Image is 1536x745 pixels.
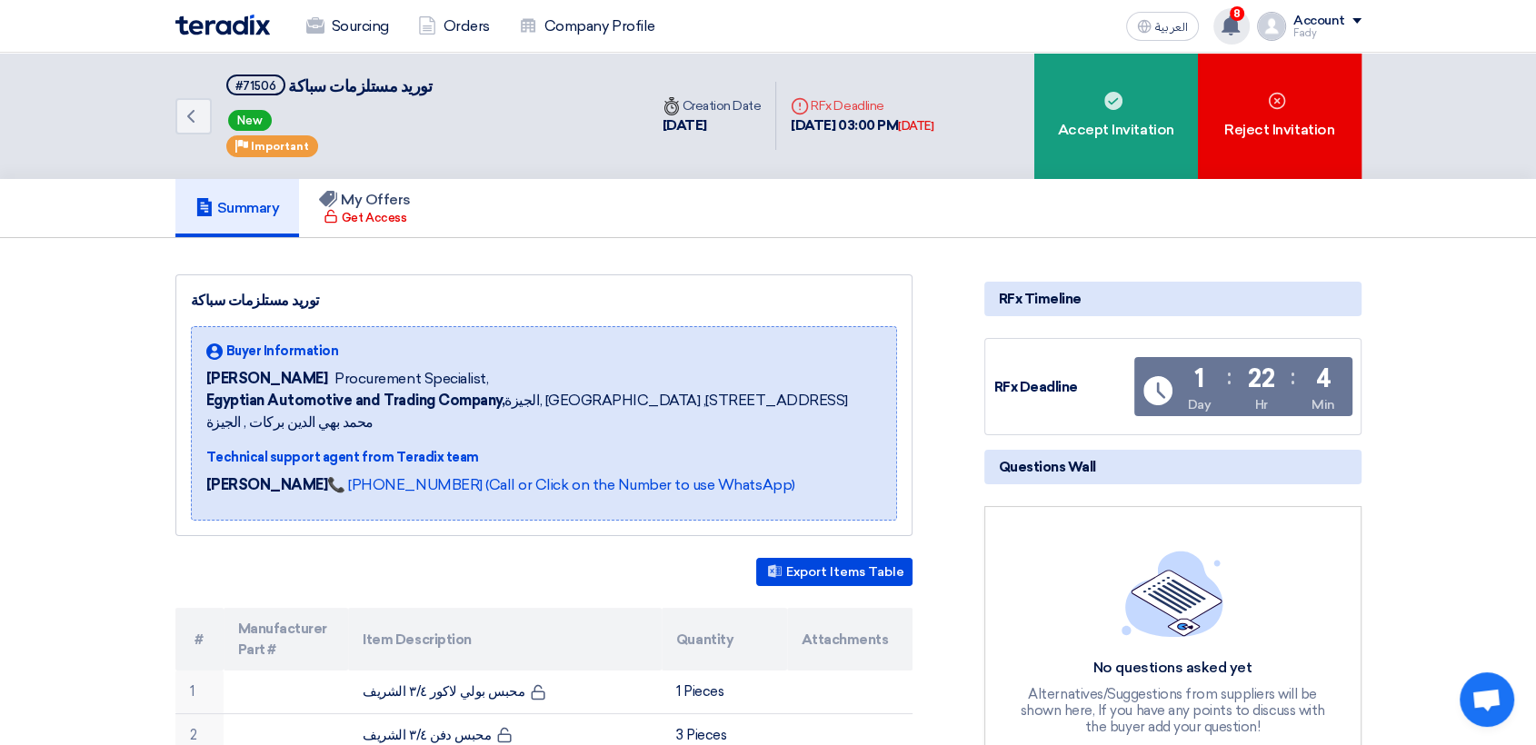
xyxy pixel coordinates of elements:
a: My Offers Get Access [299,179,431,237]
div: Alternatives/Suggestions from suppliers will be shown here, If you have any points to discuss wit... [1018,686,1327,735]
strong: [PERSON_NAME] [206,476,328,493]
div: : [1227,361,1232,393]
a: 📞 [PHONE_NUMBER] (Call or Click on the Number to use WhatsApp) [327,476,794,493]
div: Technical support agent from Teradix team [206,448,882,467]
th: # [175,608,224,670]
div: Creation Date [663,96,762,115]
span: Procurement Specialist, [334,368,488,390]
div: Fady [1293,28,1361,38]
div: Reject Invitation [1198,53,1361,179]
div: Open chat [1460,672,1514,727]
a: Sourcing [292,6,404,46]
img: profile_test.png [1257,12,1286,41]
div: No questions asked yet [1018,659,1327,678]
a: Summary [175,179,300,237]
div: 1 [1194,366,1204,392]
div: #71506 [235,80,276,92]
th: Attachments [787,608,913,670]
img: Teradix logo [175,15,270,35]
div: RFx Deadline [791,96,933,115]
div: RFx Timeline [984,282,1361,316]
div: Hr [1254,395,1267,414]
button: Export Items Table [756,558,913,586]
span: الجيزة, [GEOGRAPHIC_DATA] ,[STREET_ADDRESS] محمد بهي الدين بركات , الجيزة [206,390,882,433]
span: New [228,110,272,131]
td: 1 Pieces [662,670,787,713]
div: 22 [1248,366,1274,392]
h5: توريد مستلزمات سباكة [226,74,433,97]
span: العربية [1155,21,1188,34]
th: Quantity [662,608,787,670]
button: العربية [1126,12,1199,41]
div: Day [1188,395,1212,414]
div: : [1291,361,1295,393]
div: 4 [1315,366,1331,392]
td: محبس بولي لاكور ٣/٤ الشريف [348,670,662,713]
b: Egyptian Automotive and Trading Company, [206,392,505,409]
div: Min [1312,395,1335,414]
h5: My Offers [319,191,411,209]
img: empty_state_list.svg [1122,551,1223,636]
a: Orders [404,6,504,46]
td: 1 [175,670,224,713]
div: توريد مستلزمات سباكة [191,290,897,312]
th: Manufacturer Part # [224,608,349,670]
a: Company Profile [504,6,670,46]
span: 8 [1230,6,1244,21]
span: Important [251,140,309,153]
div: RFx Deadline [994,377,1131,398]
div: Account [1293,14,1345,29]
div: Get Access [324,209,406,227]
span: [PERSON_NAME] [206,368,328,390]
h5: Summary [195,199,280,217]
span: Buyer Information [226,342,339,361]
span: توريد مستلزمات سباكة [288,76,432,96]
div: [DATE] [663,115,762,136]
div: [DATE] [898,117,933,135]
div: [DATE] 03:00 PM [791,115,933,136]
span: Questions Wall [999,457,1096,477]
th: Item Description [348,608,662,670]
div: Accept Invitation [1034,53,1198,179]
